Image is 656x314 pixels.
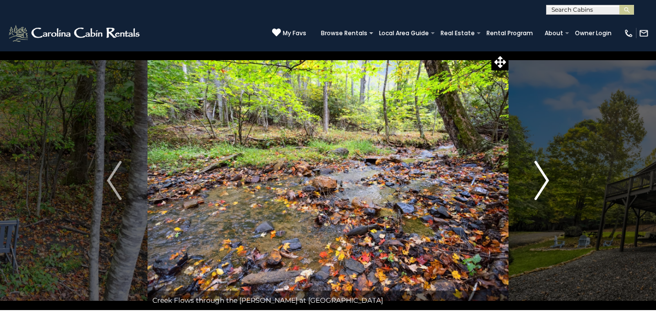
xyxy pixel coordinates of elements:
[570,26,616,40] a: Owner Login
[436,26,480,40] a: Real Estate
[81,51,148,310] button: Previous
[374,26,434,40] a: Local Area Guide
[540,26,568,40] a: About
[283,29,306,38] span: My Favs
[272,28,306,38] a: My Favs
[148,291,508,310] div: Creek Flows through the [PERSON_NAME] at [GEOGRAPHIC_DATA]
[639,28,649,38] img: mail-regular-white.png
[107,161,122,200] img: arrow
[7,23,143,43] img: White-1-2.png
[624,28,634,38] img: phone-regular-white.png
[534,161,549,200] img: arrow
[316,26,372,40] a: Browse Rentals
[508,51,575,310] button: Next
[482,26,538,40] a: Rental Program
